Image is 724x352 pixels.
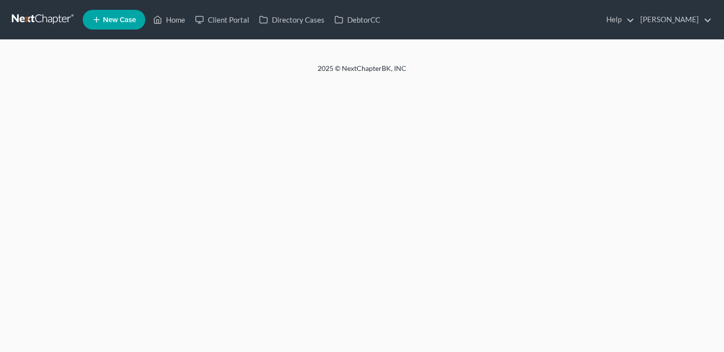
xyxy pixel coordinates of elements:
a: [PERSON_NAME] [635,11,712,29]
div: 2025 © NextChapterBK, INC [81,64,643,81]
a: Client Portal [190,11,254,29]
a: Home [148,11,190,29]
new-legal-case-button: New Case [83,10,145,30]
a: DebtorCC [329,11,385,29]
a: Help [601,11,634,29]
a: Directory Cases [254,11,329,29]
